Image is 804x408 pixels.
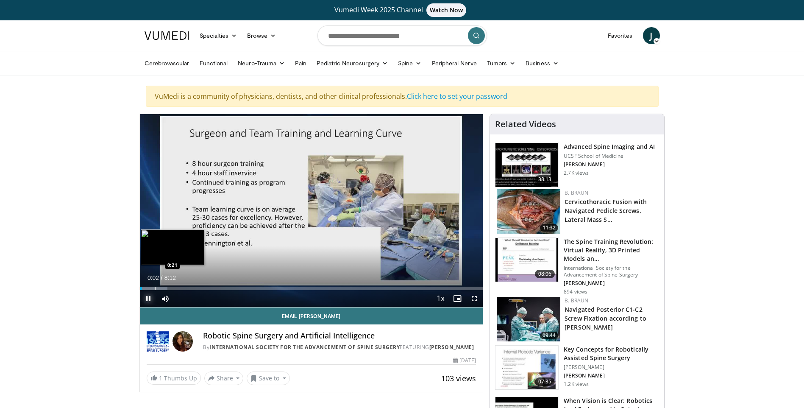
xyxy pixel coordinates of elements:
p: 894 views [564,288,587,295]
img: Avatar [172,331,193,352]
a: Favorites [603,27,638,44]
p: [PERSON_NAME] [564,364,659,371]
img: 48a1d132-3602-4e24-8cc1-5313d187402b.jpg.150x105_q85_crop-smart_upscale.jpg [497,189,560,234]
a: J [643,27,660,44]
a: Peripheral Nerve [427,55,482,72]
a: Neuro-Trauma [233,55,290,72]
button: Mute [157,290,174,307]
a: 07:35 Key Concepts for Robotically Assisted Spine Surgery [PERSON_NAME] [PERSON_NAME] 1.2K views [495,345,659,390]
img: 6b20b019-4137-448d-985c-834860bb6a08.150x105_q85_crop-smart_upscale.jpg [495,143,558,187]
img: image.jpeg [141,229,204,265]
input: Search topics, interventions [317,25,487,46]
a: Pediatric Neurosurgery [312,55,393,72]
img: VuMedi Logo [145,31,189,40]
span: 38:13 [535,175,555,184]
p: 1.2K views [564,381,589,388]
a: [PERSON_NAME] [429,344,474,351]
a: International Society for the Advancement of Spine Surgery [209,344,400,351]
video-js: Video Player [140,114,483,307]
a: Click here to set your password [407,92,507,101]
a: 38:13 Advanced Spine Imaging and AI UCSF School of Medicine [PERSON_NAME] 2.7K views [495,143,659,187]
a: Business [520,55,564,72]
button: Pause [140,290,157,307]
h3: The Spine Training Revolution: Virtual Reality, 3D Printed Models an… [564,238,659,263]
a: Tumors [482,55,521,72]
a: Pain [290,55,312,72]
img: 14c2e441-0343-4af7-a441-cf6cc92191f7.jpg.150x105_q85_crop-smart_upscale.jpg [497,297,560,341]
span: Watch Now [426,3,467,17]
img: International Society for the Advancement of Spine Surgery [147,331,170,352]
p: [PERSON_NAME] [564,280,659,287]
button: Save to [247,372,290,385]
h4: Robotic Spine Surgery and Artificial Intelligence [203,331,476,341]
h3: Key Concepts for Robotically Assisted Spine Surgery [564,345,659,362]
h3: Advanced Spine Imaging and AI [564,143,655,151]
p: 2.7K views [564,170,589,176]
a: 08:06 The Spine Training Revolution: Virtual Reality, 3D Printed Models an… International Society... [495,238,659,295]
div: By FEATURING [203,344,476,351]
a: Vumedi Week 2025 ChannelWatch Now [146,3,659,17]
a: 1 Thumbs Up [147,372,201,385]
a: Spine [393,55,426,72]
a: B. Braun [565,189,588,196]
a: Specialties [195,27,242,44]
span: 11:32 [540,224,558,232]
a: Cervicothoracic Fusion with Navigated Pedicle Screws, Lateral Mass S… [565,198,647,224]
span: 07:35 [535,377,555,386]
span: / [161,274,163,281]
span: 8:12 [164,274,176,281]
button: Enable picture-in-picture mode [449,290,466,307]
a: Email [PERSON_NAME] [140,307,483,324]
p: International Society for the Advancement of Spine Surgery [564,265,659,278]
span: 09:44 [540,332,558,339]
div: Progress Bar [140,287,483,290]
p: [PERSON_NAME] [564,372,659,379]
a: Navigated Posterior C1-C2 Screw Fixation according to [PERSON_NAME] [565,305,646,331]
span: 0:02 [147,274,159,281]
a: Functional [195,55,233,72]
h4: Related Videos [495,119,556,129]
img: 9a5d8e20-224f-41a7-be8c-8fa596e4f60f.150x105_q85_crop-smart_upscale.jpg [495,238,558,282]
p: [PERSON_NAME] [564,161,655,168]
div: [DATE] [453,357,476,364]
span: 1 [159,374,162,382]
p: UCSF School of Medicine [564,153,655,159]
button: Share [204,372,244,385]
a: 11:32 [497,189,560,234]
span: 103 views [441,373,476,383]
div: VuMedi is a community of physicians, dentists, and other clinical professionals. [146,86,659,107]
button: Fullscreen [466,290,483,307]
a: 09:44 [497,297,560,341]
img: 392a1060-53c1-44ff-a93b-8f559dadd8b4.150x105_q85_crop-smart_upscale.jpg [495,346,558,390]
a: Browse [242,27,281,44]
button: Playback Rate [432,290,449,307]
a: B. Braun [565,297,588,304]
span: 08:06 [535,270,555,278]
a: Cerebrovascular [139,55,195,72]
